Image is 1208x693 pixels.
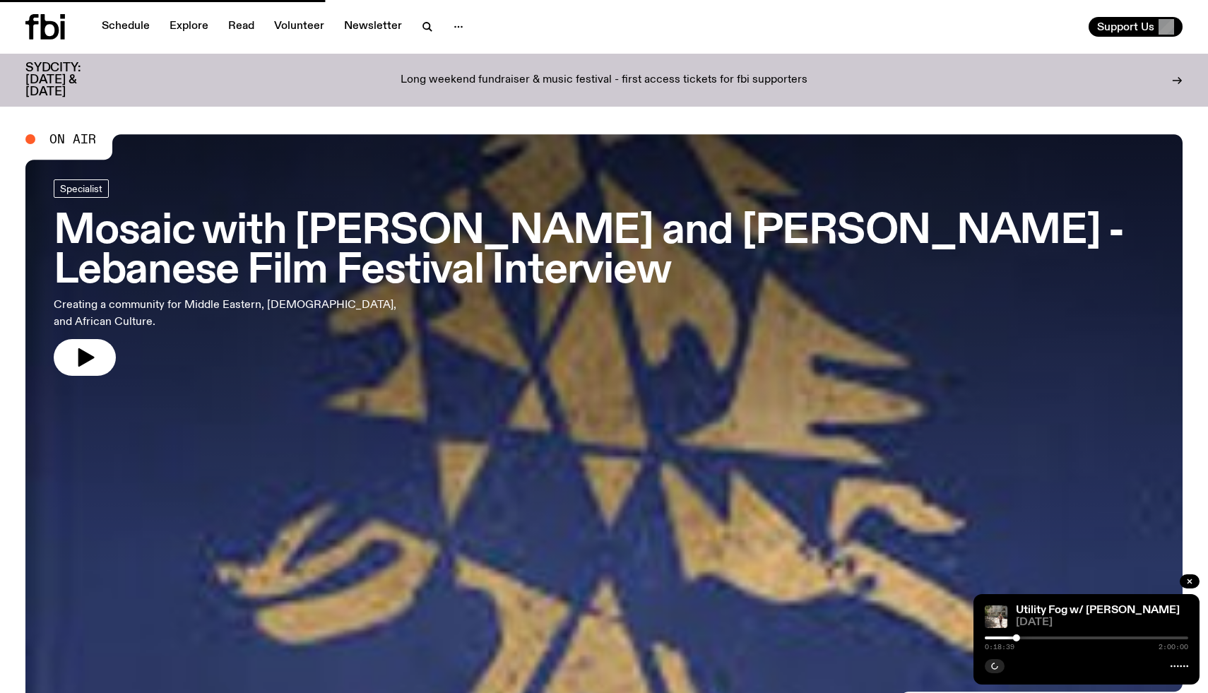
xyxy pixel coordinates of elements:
button: Support Us [1089,17,1183,37]
span: 2:00:00 [1159,644,1188,651]
a: Mosaic with [PERSON_NAME] and [PERSON_NAME] - Lebanese Film Festival InterviewCreating a communit... [54,179,1154,376]
p: Creating a community for Middle Eastern, [DEMOGRAPHIC_DATA], and African Culture. [54,297,415,331]
a: Schedule [93,17,158,37]
span: 0:18:39 [985,644,1014,651]
h3: SYDCITY: [DATE] & [DATE] [25,62,116,98]
h3: Mosaic with [PERSON_NAME] and [PERSON_NAME] - Lebanese Film Festival Interview [54,212,1154,291]
p: Long weekend fundraiser & music festival - first access tickets for fbi supporters [401,74,807,87]
a: Read [220,17,263,37]
a: Volunteer [266,17,333,37]
span: Support Us [1097,20,1154,33]
a: Specialist [54,179,109,198]
span: Specialist [60,183,102,194]
span: [DATE] [1016,617,1188,628]
a: Utility Fog w/ [PERSON_NAME] [1016,605,1180,616]
a: Newsletter [336,17,410,37]
span: On Air [49,133,96,146]
a: Explore [161,17,217,37]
